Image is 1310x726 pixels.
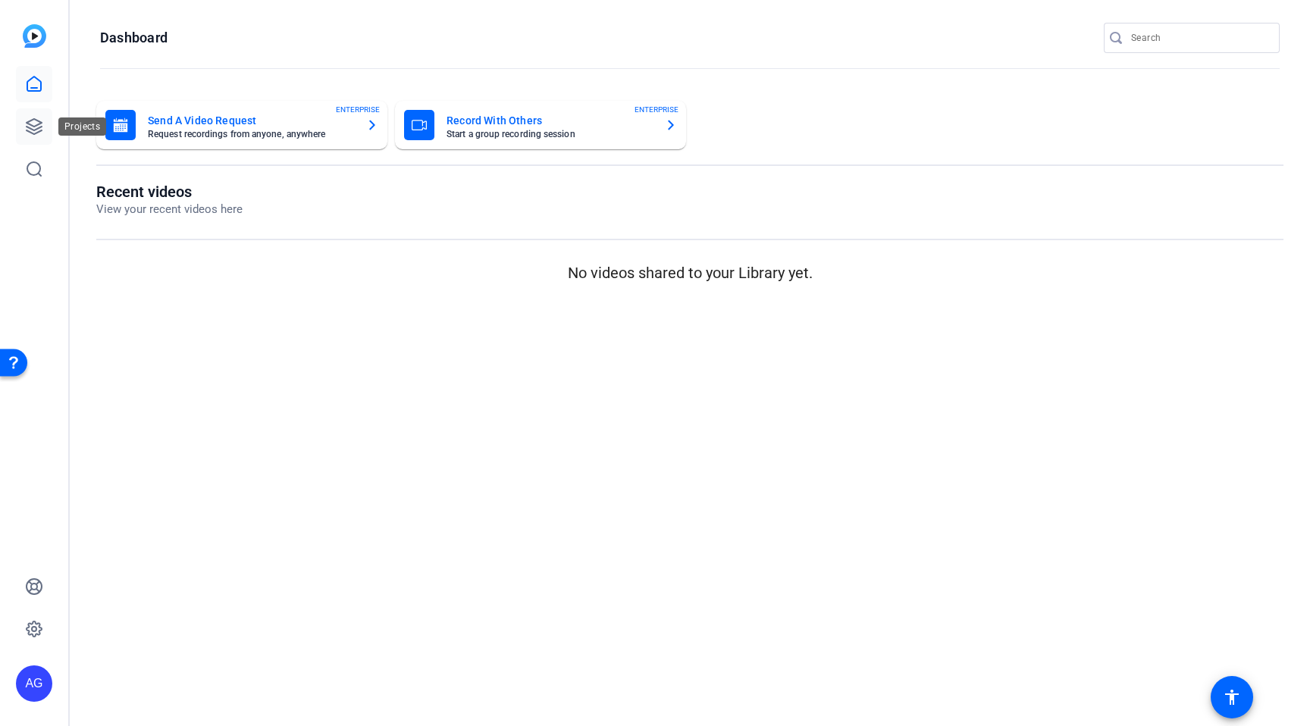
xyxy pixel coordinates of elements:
mat-card-subtitle: Start a group recording session [447,130,653,139]
span: ENTERPRISE [336,104,380,115]
button: Record With OthersStart a group recording sessionENTERPRISE [395,101,686,149]
h1: Dashboard [100,29,168,47]
div: AG [16,665,52,702]
mat-card-title: Send A Video Request [148,111,354,130]
h1: Recent videos [96,183,243,201]
p: View your recent videos here [96,201,243,218]
div: Projects [58,117,106,136]
mat-card-title: Record With Others [447,111,653,130]
input: Search [1131,29,1268,47]
mat-icon: accessibility [1223,688,1241,706]
p: No videos shared to your Library yet. [96,261,1283,284]
button: Send A Video RequestRequest recordings from anyone, anywhereENTERPRISE [96,101,387,149]
span: ENTERPRISE [635,104,679,115]
img: blue-gradient.svg [23,24,46,48]
mat-card-subtitle: Request recordings from anyone, anywhere [148,130,354,139]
